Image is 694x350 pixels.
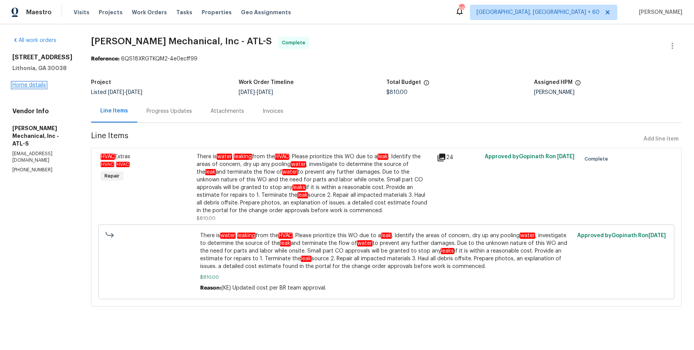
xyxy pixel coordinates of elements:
span: [PERSON_NAME] Mechanical, Inc - ATL-S [91,37,272,46]
span: The hpm assigned to this work order. [575,80,581,90]
span: - [101,162,130,167]
h5: [PERSON_NAME] Mechanical, Inc - ATL-S [12,124,72,147]
h5: Work Order Timeline [239,80,294,85]
div: [PERSON_NAME] [534,90,682,95]
span: $810.00 [197,216,216,221]
span: [DATE] [649,233,666,238]
em: HVAC [278,233,293,239]
span: [DATE] [257,90,273,95]
em: leak [205,169,216,175]
span: Line Items [91,132,640,146]
em: HVAC [116,162,130,167]
em: water [217,154,232,160]
span: The total cost of line items that have been proposed by Opendoor. This sum includes line items th... [423,80,430,90]
em: water [520,233,535,239]
p: [EMAIL_ADDRESS][DOMAIN_NAME] [12,151,72,164]
em: HVAC [275,154,289,160]
span: Approved by Gopinath R on [485,154,574,159]
div: Invoices [263,107,283,115]
span: (KE) Updated cost per BR team approval. [221,285,326,291]
em: water [282,169,298,175]
span: Maestro [26,8,52,16]
div: 24 [437,153,480,162]
em: water [291,161,306,167]
h5: Assigned HPM [534,80,573,85]
span: There is from the . Please prioritize this WO due to a . Identify the areas of concern, dry up an... [200,232,573,270]
div: 661 [459,5,464,12]
span: Extras [101,154,130,160]
b: Reference: [91,56,120,62]
em: HVAC [101,162,114,167]
span: $810.00 [200,273,573,281]
span: [PERSON_NAME] [636,8,682,16]
div: Progress Updates [147,107,192,115]
div: 6QS18XRGTKQM2-4e0ecff99 [91,55,682,63]
span: Properties [202,8,232,16]
em: leak [377,154,388,160]
span: Visits [74,8,89,16]
span: [DATE] [557,154,574,159]
span: [DATE] [239,90,255,95]
div: Attachments [211,107,244,115]
h4: Vendor Info [12,107,72,115]
em: leak [301,256,312,262]
h5: Project [91,80,111,85]
h2: [STREET_ADDRESS] [12,54,72,61]
span: Tasks [176,10,192,15]
em: leak [280,240,291,246]
span: - [239,90,273,95]
span: Reason: [200,285,221,291]
em: leak [381,233,392,239]
span: Approved by Gopinath R on [577,233,666,238]
span: [DATE] [126,90,142,95]
em: leaking [237,233,256,239]
em: leaks [441,248,454,254]
span: $810.00 [386,90,408,95]
span: - [108,90,142,95]
span: Projects [99,8,123,16]
div: Line Items [100,107,128,115]
a: All work orders [12,38,56,43]
h5: Total Budget [386,80,421,85]
span: [DATE] [108,90,124,95]
span: Work Orders [132,8,167,16]
span: Repair [101,172,123,180]
em: HVAC [101,154,115,160]
em: leak [297,192,308,198]
div: There is from the . Please prioritize this WO due to a . Identify the areas of concern, dry up an... [197,153,432,214]
span: [GEOGRAPHIC_DATA], [GEOGRAPHIC_DATA] + 60 [477,8,600,16]
span: Geo Assignments [241,8,291,16]
em: leaking [234,154,252,160]
span: Complete [282,39,308,47]
a: Home details [12,82,46,88]
em: water [220,233,236,239]
h5: Lithonia, GA 30038 [12,64,72,72]
span: Listed [91,90,142,95]
em: water [357,240,372,246]
p: [PHONE_NUMBER] [12,167,72,173]
em: leaks [292,184,306,191]
span: Complete [585,155,611,163]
